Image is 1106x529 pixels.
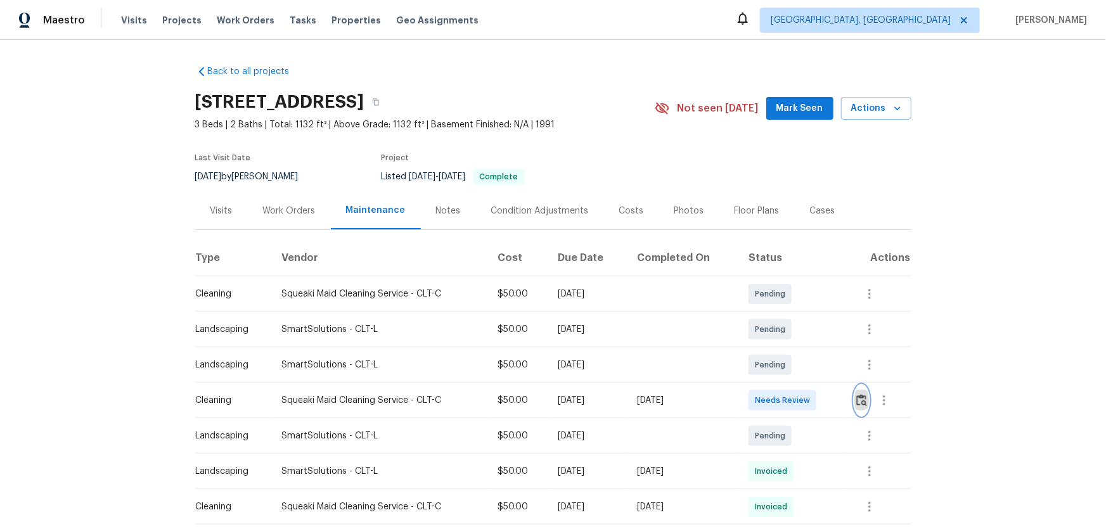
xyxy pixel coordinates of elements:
[856,394,867,406] img: Review Icon
[272,241,487,276] th: Vendor
[755,394,815,407] span: Needs Review
[195,241,272,276] th: Type
[487,241,548,276] th: Cost
[498,465,538,478] div: $50.00
[290,16,316,25] span: Tasks
[196,288,262,300] div: Cleaning
[498,323,538,336] div: $50.00
[196,430,262,442] div: Landscaping
[196,465,262,478] div: Landscaping
[735,205,780,217] div: Floor Plans
[738,241,844,276] th: Status
[558,288,617,300] div: [DATE]
[755,430,790,442] span: Pending
[674,205,704,217] div: Photos
[382,172,525,181] span: Listed
[43,14,85,27] span: Maestro
[282,359,477,371] div: SmartSolutions - CLT-L
[841,97,911,120] button: Actions
[558,430,617,442] div: [DATE]
[637,394,728,407] div: [DATE]
[558,394,617,407] div: [DATE]
[558,500,617,513] div: [DATE]
[627,241,738,276] th: Completed On
[409,172,466,181] span: -
[382,154,409,162] span: Project
[498,359,538,371] div: $50.00
[217,14,274,27] span: Work Orders
[282,430,477,442] div: SmartSolutions - CLT-L
[331,14,381,27] span: Properties
[637,465,728,478] div: [DATE]
[755,500,792,513] span: Invoiced
[263,205,316,217] div: Work Orders
[282,288,477,300] div: Squeaki Maid Cleaning Service - CLT-C
[558,465,617,478] div: [DATE]
[755,465,792,478] span: Invoiced
[498,394,538,407] div: $50.00
[498,430,538,442] div: $50.00
[491,205,589,217] div: Condition Adjustments
[282,394,477,407] div: Squeaki Maid Cleaning Service - CLT-C
[196,500,262,513] div: Cleaning
[409,172,436,181] span: [DATE]
[195,169,314,184] div: by [PERSON_NAME]
[195,118,655,131] span: 3 Beds | 2 Baths | Total: 1132 ft² | Above Grade: 1132 ft² | Basement Finished: N/A | 1991
[678,102,759,115] span: Not seen [DATE]
[771,14,951,27] span: [GEOGRAPHIC_DATA], [GEOGRAPHIC_DATA]
[439,172,466,181] span: [DATE]
[475,173,524,181] span: Complete
[396,14,479,27] span: Geo Assignments
[282,465,477,478] div: SmartSolutions - CLT-L
[810,205,835,217] div: Cases
[121,14,147,27] span: Visits
[195,172,222,181] span: [DATE]
[282,500,477,513] div: Squeaki Maid Cleaning Service - CLT-C
[755,359,790,371] span: Pending
[1010,14,1087,27] span: [PERSON_NAME]
[195,96,364,108] h2: [STREET_ADDRESS]
[844,241,911,276] th: Actions
[196,323,262,336] div: Landscaping
[162,14,202,27] span: Projects
[498,288,538,300] div: $50.00
[196,359,262,371] div: Landscaping
[436,205,461,217] div: Notes
[498,500,538,513] div: $50.00
[346,204,406,217] div: Maintenance
[558,323,617,336] div: [DATE]
[548,241,627,276] th: Due Date
[558,359,617,371] div: [DATE]
[195,65,317,78] a: Back to all projects
[637,500,728,513] div: [DATE]
[755,288,790,300] span: Pending
[619,205,644,217] div: Costs
[195,154,251,162] span: Last Visit Date
[766,97,833,120] button: Mark Seen
[282,323,477,336] div: SmartSolutions - CLT-L
[851,101,901,117] span: Actions
[776,101,823,117] span: Mark Seen
[210,205,233,217] div: Visits
[196,394,262,407] div: Cleaning
[755,323,790,336] span: Pending
[854,385,869,416] button: Review Icon
[364,91,387,113] button: Copy Address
